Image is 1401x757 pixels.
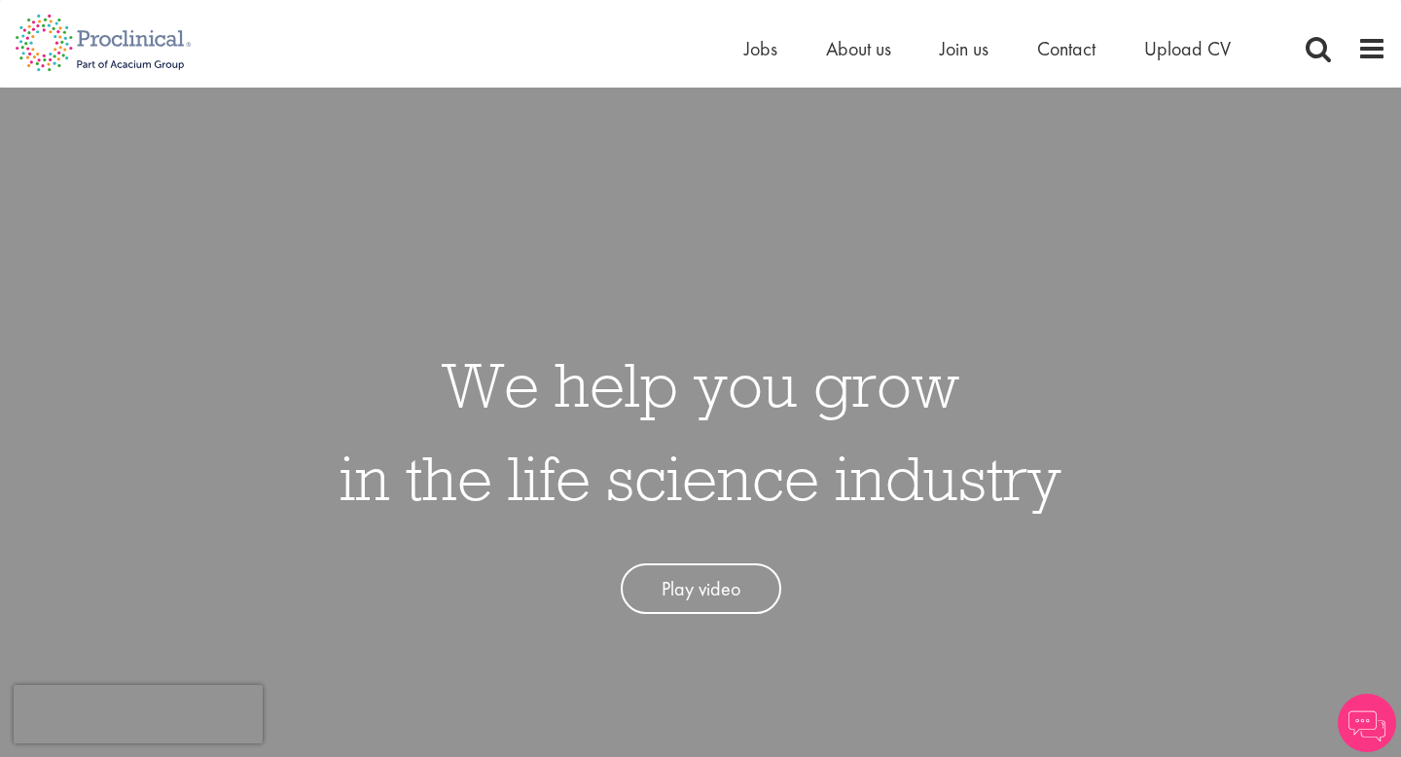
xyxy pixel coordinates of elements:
img: Chatbot [1338,694,1396,752]
a: Jobs [744,36,777,61]
a: Play video [621,563,781,615]
a: Contact [1037,36,1096,61]
h1: We help you grow in the life science industry [340,338,1061,524]
a: Join us [940,36,988,61]
a: About us [826,36,891,61]
a: Upload CV [1144,36,1231,61]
